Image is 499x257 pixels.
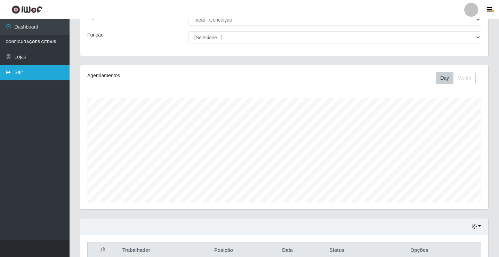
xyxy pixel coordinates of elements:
[87,72,246,79] div: Agendamentos
[436,72,481,84] div: Toolbar with button groups
[436,72,476,84] div: First group
[11,5,42,14] img: CoreUI Logo
[87,31,104,39] label: Função
[453,72,476,84] button: Month
[436,72,453,84] button: Day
